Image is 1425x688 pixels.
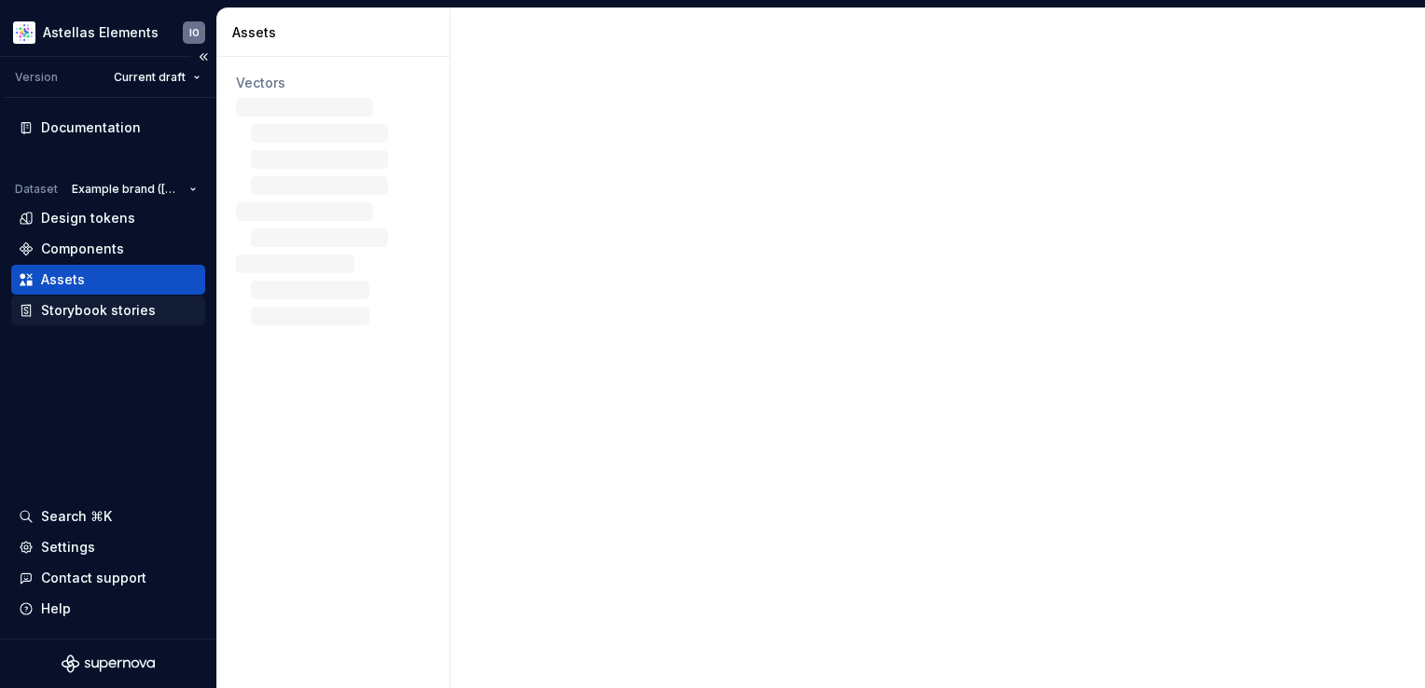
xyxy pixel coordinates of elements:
[232,23,442,42] div: Assets
[114,70,186,85] span: Current draft
[41,599,71,618] div: Help
[11,265,205,295] a: Assets
[13,21,35,44] img: b2369ad3-f38c-46c1-b2a2-f2452fdbdcd2.png
[41,538,95,557] div: Settings
[11,532,205,562] a: Settings
[15,182,58,197] div: Dataset
[15,70,58,85] div: Version
[105,64,209,90] button: Current draft
[189,25,200,40] div: IO
[4,12,213,52] button: Astellas ElementsIO
[11,203,205,233] a: Design tokens
[63,176,205,202] button: Example brand ([GEOGRAPHIC_DATA])
[11,234,205,264] a: Components
[41,118,141,137] div: Documentation
[41,240,124,258] div: Components
[11,502,205,531] button: Search ⌘K
[41,209,135,227] div: Design tokens
[11,594,205,624] button: Help
[41,270,85,289] div: Assets
[236,74,431,92] div: Vectors
[11,113,205,143] a: Documentation
[72,182,182,197] span: Example brand ([GEOGRAPHIC_DATA])
[41,301,156,320] div: Storybook stories
[43,23,159,42] div: Astellas Elements
[11,563,205,593] button: Contact support
[62,654,155,673] svg: Supernova Logo
[190,44,216,70] button: Collapse sidebar
[41,569,146,587] div: Contact support
[41,507,112,526] div: Search ⌘K
[11,296,205,325] a: Storybook stories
